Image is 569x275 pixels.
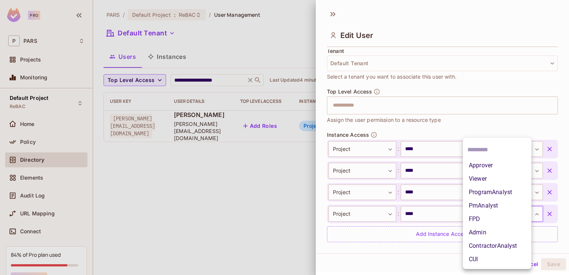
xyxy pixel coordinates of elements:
li: Approver [463,159,531,172]
li: Viewer [463,172,531,186]
li: CUI [463,253,531,266]
li: ProgramAnalyst [463,186,531,199]
li: Admin [463,226,531,239]
li: PmAnalyst [463,199,531,212]
li: FPD [463,212,531,226]
li: ContractorAnalyst [463,239,531,253]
